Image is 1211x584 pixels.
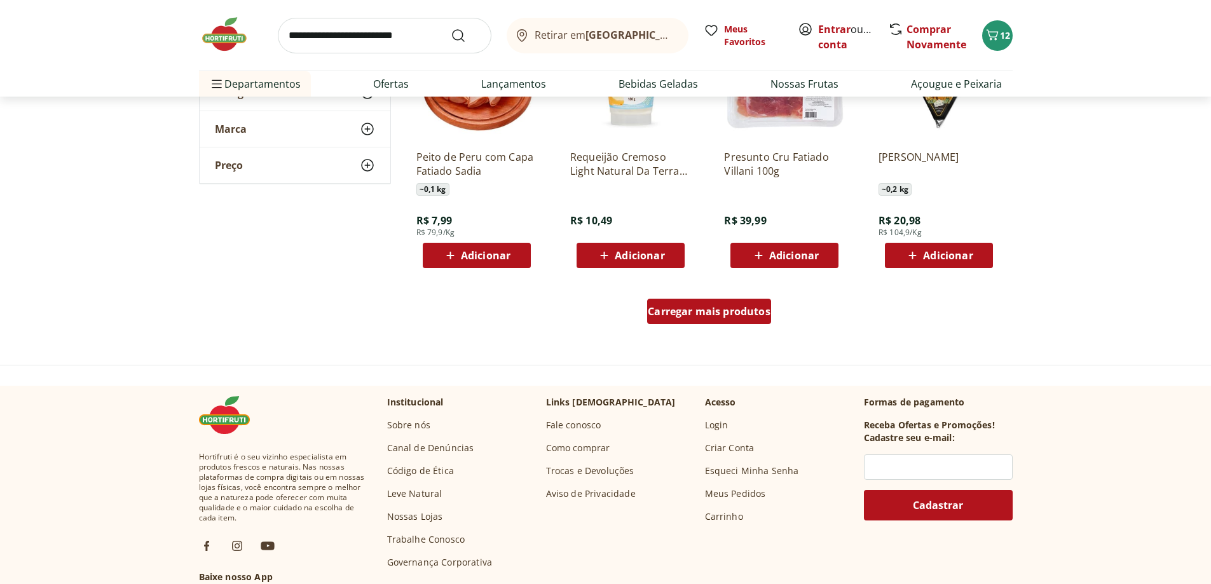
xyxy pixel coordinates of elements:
span: Hortifruti é o seu vizinho especialista em produtos frescos e naturais. Nas nossas plataformas de... [199,452,367,523]
span: Adicionar [615,250,664,261]
button: Submit Search [451,28,481,43]
span: Retirar em [535,29,675,41]
h3: Cadastre seu e-mail: [864,431,955,444]
a: Carrinho [705,510,743,523]
a: Criar conta [818,22,888,51]
span: R$ 104,9/Kg [879,227,922,238]
button: Adicionar [423,243,531,268]
span: Preço [215,159,243,172]
p: Institucional [387,396,444,409]
a: Código de Ética [387,465,454,477]
span: Adicionar [461,250,510,261]
a: [PERSON_NAME] [879,150,999,178]
span: R$ 20,98 [879,214,920,227]
span: ~ 0,2 kg [879,183,912,196]
img: ytb [260,538,275,553]
a: Trabalhe Conosco [387,533,465,546]
img: fb [199,538,214,553]
span: ~ 0,1 kg [416,183,449,196]
span: Adicionar [923,250,973,261]
span: Carregar mais produtos [648,306,770,316]
a: Trocas e Devoluções [546,465,634,477]
a: Bebidas Geladas [619,76,698,92]
a: Comprar Novamente [907,22,966,51]
button: Cadastrar [864,490,1013,520]
span: Cadastrar [913,500,963,510]
a: Esqueci Minha Senha [705,465,799,477]
button: Carrinho [982,20,1013,51]
span: 12 [1000,29,1010,41]
button: Menu [209,69,224,99]
a: Fale conosco [546,419,601,431]
a: Meus Pedidos [705,487,766,500]
button: Adicionar [730,243,838,268]
a: Aviso de Privacidade [546,487,636,500]
a: Sobre nós [387,419,430,431]
a: Governança Corporativa [387,556,493,569]
a: Peito de Peru com Capa Fatiado Sadia [416,150,537,178]
a: Criar Conta [705,442,755,454]
p: Formas de pagamento [864,396,1013,409]
img: Hortifruti [199,15,263,53]
a: Canal de Denúncias [387,442,474,454]
a: Requeijão Cremoso Light Natural Da Terra 180g [570,150,691,178]
span: Marca [215,123,247,135]
span: R$ 79,9/Kg [416,227,455,238]
a: Nossas Lojas [387,510,443,523]
input: search [278,18,491,53]
a: Ofertas [373,76,409,92]
a: Entrar [818,22,851,36]
img: ig [229,538,245,553]
p: Acesso [705,396,736,409]
button: Marca [200,111,390,147]
a: Presunto Cru Fatiado Villani 100g [724,150,845,178]
span: R$ 39,99 [724,214,766,227]
a: Açougue e Peixaria [911,76,1002,92]
button: Retirar em[GEOGRAPHIC_DATA]/[GEOGRAPHIC_DATA] [507,18,688,53]
button: Adicionar [885,243,993,268]
span: R$ 10,49 [570,214,612,227]
span: Meus Favoritos [724,23,783,48]
h3: Baixe nosso App [199,571,367,583]
p: Links [DEMOGRAPHIC_DATA] [546,396,676,409]
a: Leve Natural [387,487,442,500]
a: Carregar mais produtos [647,299,771,329]
span: Adicionar [769,250,819,261]
img: Hortifruti [199,396,263,434]
span: R$ 7,99 [416,214,453,227]
a: Login [705,419,729,431]
span: ou [818,22,875,52]
button: Adicionar [577,243,685,268]
a: Lançamentos [481,76,546,92]
a: Meus Favoritos [704,23,783,48]
span: Departamentos [209,69,301,99]
a: Como comprar [546,442,610,454]
h3: Receba Ofertas e Promoções! [864,419,995,431]
button: Preço [200,147,390,183]
b: [GEOGRAPHIC_DATA]/[GEOGRAPHIC_DATA] [585,28,800,42]
a: Nossas Frutas [770,76,838,92]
